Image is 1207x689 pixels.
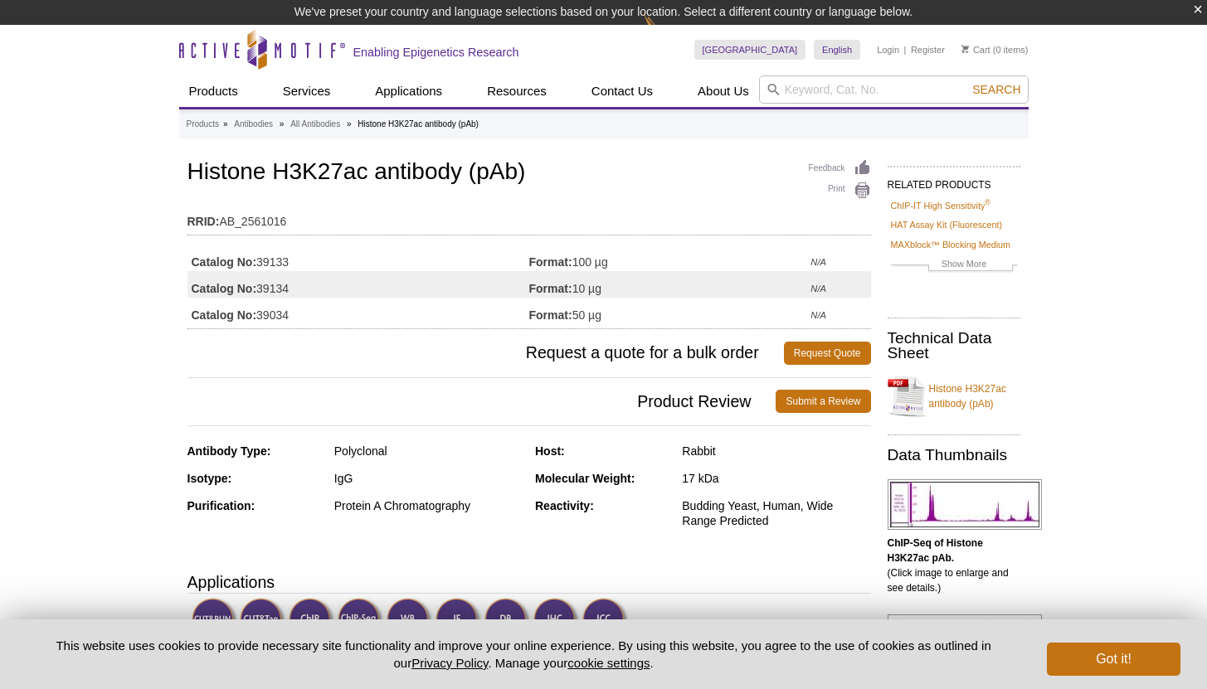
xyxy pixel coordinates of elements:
[353,45,519,60] h2: Enabling Epigenetics Research
[967,82,1025,97] button: Search
[682,471,870,486] div: 17 kDa
[187,570,871,594] h3: Applications
[877,44,899,56] a: Login
[891,217,1003,232] a: HAT Assay Kit (Fluorescent)
[187,472,232,485] strong: Isotype:
[334,444,523,459] div: Polyclonal
[529,308,572,323] strong: Format:
[289,598,334,643] img: ChIP Validated
[334,471,523,486] div: IgG
[682,498,870,528] div: Budding Yeast, Human, Wide Range Predicted
[888,166,1020,196] h2: RELATED PRODUCTS
[529,298,811,324] td: 50 µg
[567,656,650,670] button: cookie settings
[888,371,1020,421] a: Histone H3K27ac antibody (pAb)
[192,255,257,269] strong: Catalog No:
[179,75,248,107] a: Products
[223,119,228,129] li: »
[187,159,871,187] h1: Histone H3K27ac antibody (pAb)
[529,271,811,298] td: 10 µg
[809,182,871,200] a: Print
[809,159,871,177] a: Feedback
[582,75,663,107] a: Contact Us
[891,237,1011,252] a: MAXblock™ Blocking Medium
[477,75,557,107] a: Resources
[759,75,1029,104] input: Keyword, Cat. No.
[484,598,530,643] img: Dot Blot Validated
[535,472,635,485] strong: Molecular Weight:
[961,40,1029,60] li: (0 items)
[533,598,579,643] img: Immunohistochemistry Validated
[347,119,352,129] li: »
[810,245,870,271] td: N/A
[810,298,870,324] td: N/A
[411,656,488,670] a: Privacy Policy
[888,331,1020,361] h2: Technical Data Sheet
[187,444,271,458] strong: Antibody Type:
[535,444,565,458] strong: Host:
[535,499,594,512] strong: Reactivity:
[358,119,479,129] li: Histone H3K27ac antibody (pAb)
[27,637,1020,672] p: This website uses cookies to provide necessary site functionality and improve your online experie...
[187,271,529,298] td: 39134
[187,499,256,512] strong: Purification:
[814,40,860,60] a: English
[888,536,1020,595] p: (Click image to enlarge and see details.)
[972,83,1020,96] span: Search
[888,479,1042,530] img: Histone H3K27ac antibody (pAb) tested by ChIP-Seq.
[810,271,870,298] td: N/A
[234,117,273,132] a: Antibodies
[187,390,776,413] span: Product Review
[338,598,383,643] img: ChIP-Seq Validated
[529,281,572,296] strong: Format:
[582,598,628,643] img: Immunocytochemistry Validated
[682,444,870,459] div: Rabbit
[187,214,220,229] strong: RRID:
[891,198,990,213] a: ChIP-IT High Sensitivity®
[187,117,219,132] a: Products
[961,45,969,53] img: Your Cart
[365,75,452,107] a: Applications
[436,598,481,643] img: Immunofluorescence Validated
[192,281,257,296] strong: Catalog No:
[387,598,432,643] img: Western Blot Validated
[187,204,871,230] td: AB_2561016
[644,12,688,51] img: Change Here
[290,117,340,132] a: All Antibodies
[888,448,1020,463] h2: Data Thumbnails
[694,40,806,60] a: [GEOGRAPHIC_DATA]
[784,342,871,365] a: Request Quote
[688,75,759,107] a: About Us
[904,40,907,60] li: |
[187,342,784,365] span: Request a quote for a bulk order
[187,245,529,271] td: 39133
[891,256,1017,275] a: Show More
[280,119,285,129] li: »
[529,255,572,269] strong: Format:
[192,308,257,323] strong: Catalog No:
[888,537,983,564] b: ChIP-Seq of Histone H3K27ac pAb.
[334,498,523,513] div: Protein A Chromatography
[1047,643,1180,676] button: Got it!
[776,390,870,413] a: Submit a Review
[192,598,237,643] img: CUT&RUN Validated
[911,44,945,56] a: Register
[529,245,811,271] td: 100 µg
[240,598,285,643] img: CUT&Tag Validated
[273,75,341,107] a: Services
[985,198,990,206] sup: ®
[961,44,990,56] a: Cart
[187,298,529,324] td: 39034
